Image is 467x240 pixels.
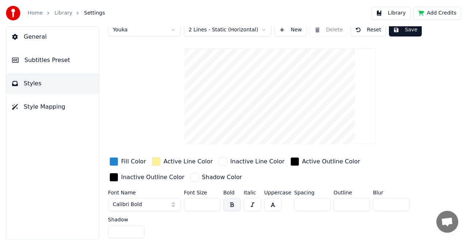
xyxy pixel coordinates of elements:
a: Home [28,9,43,17]
button: Styles [6,73,99,94]
div: Fill Color [121,157,146,166]
div: Shadow Color [202,173,242,182]
label: Outline [333,190,370,195]
button: Save [389,23,422,36]
span: Style Mapping [24,102,65,111]
div: Inactive Line Color [230,157,285,166]
button: General [6,27,99,47]
div: Open chat [436,211,458,233]
button: Style Mapping [6,97,99,117]
label: Bold [223,190,241,195]
label: Shadow [108,217,144,222]
span: Styles [24,79,42,88]
button: Shadow Color [189,171,243,183]
div: Active Line Color [163,157,213,166]
button: Active Outline Color [289,156,362,167]
nav: breadcrumb [28,9,105,17]
button: Fill Color [108,156,147,167]
button: Inactive Outline Color [108,171,186,183]
label: Italic [244,190,261,195]
label: Font Size [184,190,220,195]
label: Spacing [294,190,331,195]
label: Uppercase [264,190,291,195]
button: New [274,23,307,36]
button: Library [371,7,410,20]
button: Active Line Color [150,156,214,167]
button: Inactive Line Color [217,156,286,167]
div: Active Outline Color [302,157,360,166]
span: Calibri Bold [113,201,142,208]
button: Subtitles Preset [6,50,99,70]
span: General [24,32,47,41]
button: Reset [351,23,386,36]
img: youka [6,6,20,20]
button: Add Credits [413,7,461,20]
span: Subtitles Preset [24,56,70,65]
label: Blur [373,190,409,195]
label: Font Name [108,190,181,195]
div: Inactive Outline Color [121,173,184,182]
a: Library [54,9,72,17]
span: Settings [84,9,105,17]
